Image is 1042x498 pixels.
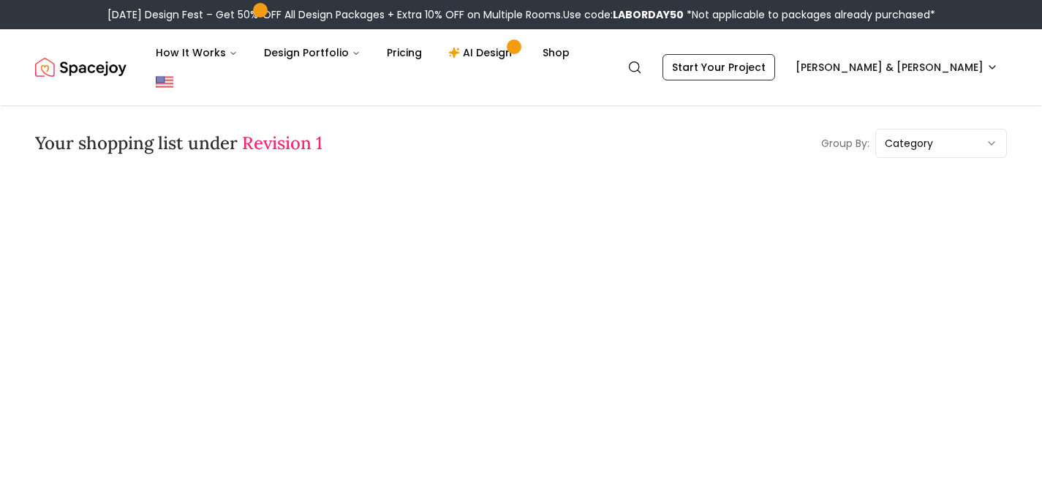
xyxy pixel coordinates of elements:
[35,53,127,82] a: Spacejoy
[563,7,684,22] span: Use code:
[144,38,249,67] button: How It Works
[35,53,127,82] img: Spacejoy Logo
[821,136,869,151] p: Group By:
[684,7,935,22] span: *Not applicable to packages already purchased*
[531,38,581,67] a: Shop
[375,38,434,67] a: Pricing
[252,38,372,67] button: Design Portfolio
[242,132,322,154] span: Revision 1
[35,132,322,155] h3: Your shopping list under
[156,73,173,91] img: United States
[144,38,581,67] nav: Main
[613,7,684,22] b: LABORDAY50
[662,54,775,80] a: Start Your Project
[107,7,935,22] div: [DATE] Design Fest – Get 50% OFF All Design Packages + Extra 10% OFF on Multiple Rooms.
[787,54,1007,80] button: [PERSON_NAME] & [PERSON_NAME]
[35,29,1007,105] nav: Global
[437,38,528,67] a: AI Design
